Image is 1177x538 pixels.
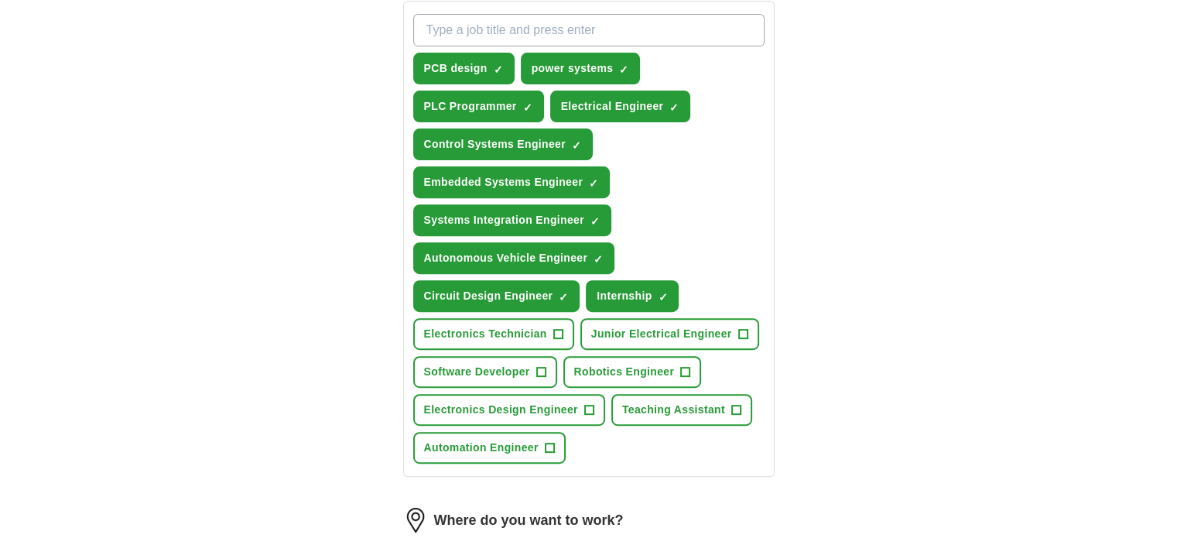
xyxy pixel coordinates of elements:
[590,215,600,228] span: ✓
[589,177,598,190] span: ✓
[559,291,568,303] span: ✓
[521,53,641,84] button: power systems✓
[561,98,664,115] span: Electrical Engineer
[413,129,593,160] button: Control Systems Engineer✓
[403,508,428,533] img: location.png
[413,91,544,122] button: PLC Programmer✓
[434,510,624,531] label: Where do you want to work?
[424,364,530,380] span: Software Developer
[424,326,547,342] span: Electronics Technician
[591,326,732,342] span: Junior Electrical Engineer
[413,166,611,198] button: Embedded Systems Engineer✓
[413,432,566,464] button: Automation Engineer
[619,63,628,76] span: ✓
[622,402,725,418] span: Teaching Assistant
[424,212,584,228] span: Systems Integration Engineer
[413,14,765,46] input: Type a job title and press enter
[611,394,752,426] button: Teaching Assistant
[413,280,580,312] button: Circuit Design Engineer✓
[413,204,611,236] button: Systems Integration Engineer✓
[424,174,583,190] span: Embedded Systems Engineer
[424,136,566,152] span: Control Systems Engineer
[494,63,503,76] span: ✓
[574,364,675,380] span: Robotics Engineer
[580,318,759,350] button: Junior Electrical Engineer
[413,242,615,274] button: Autonomous Vehicle Engineer✓
[424,60,488,77] span: PCB design
[413,53,515,84] button: PCB design✓
[413,318,574,350] button: Electronics Technician
[572,139,581,152] span: ✓
[594,253,603,266] span: ✓
[550,91,691,122] button: Electrical Engineer✓
[413,356,557,388] button: Software Developer
[424,98,517,115] span: PLC Programmer
[563,356,702,388] button: Robotics Engineer
[424,440,539,456] span: Automation Engineer
[669,101,679,114] span: ✓
[532,60,614,77] span: power systems
[413,394,605,426] button: Electronics Design Engineer
[424,402,578,418] span: Electronics Design Engineer
[597,288,652,304] span: Internship
[424,250,588,266] span: Autonomous Vehicle Engineer
[658,291,667,303] span: ✓
[424,288,553,304] span: Circuit Design Engineer
[586,280,679,312] button: Internship✓
[523,101,532,114] span: ✓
